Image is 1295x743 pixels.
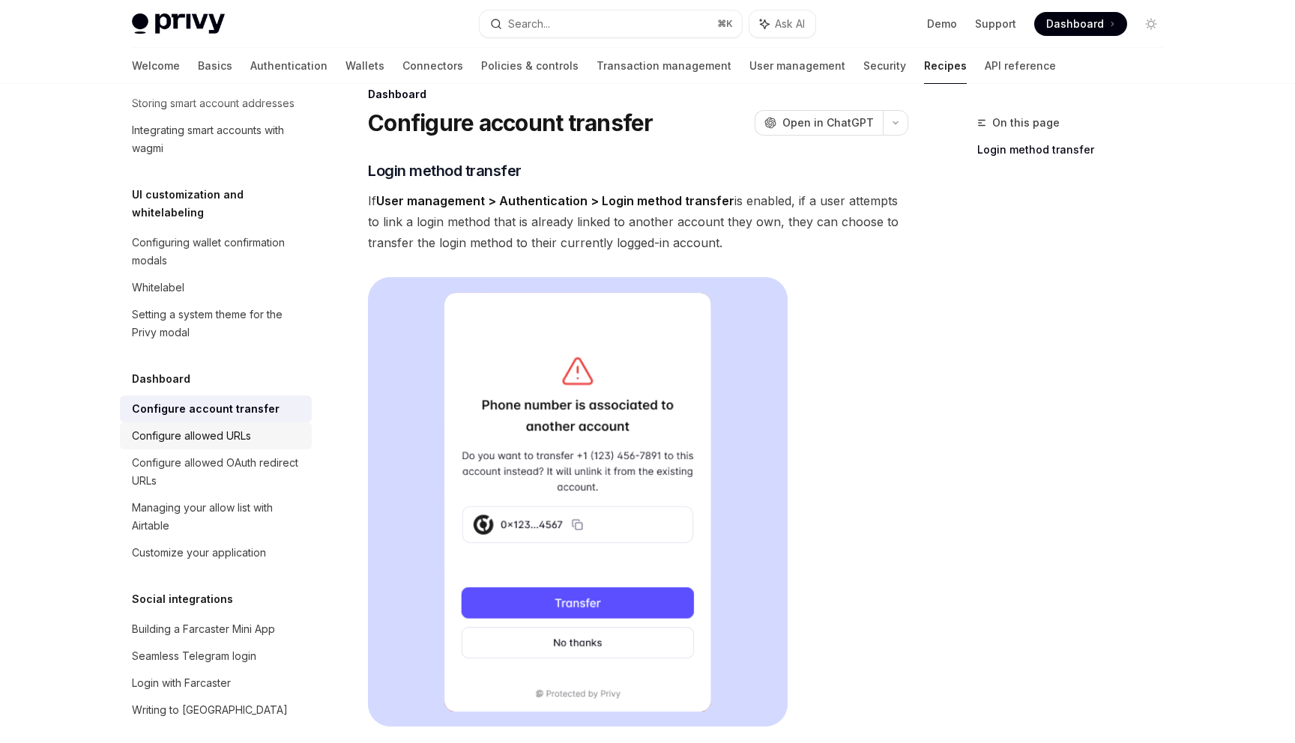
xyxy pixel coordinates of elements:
[132,647,256,665] div: Seamless Telegram login
[132,13,225,34] img: light logo
[132,279,184,297] div: Whitelabel
[775,16,805,31] span: Ask AI
[481,48,579,84] a: Policies & controls
[198,48,232,84] a: Basics
[132,427,251,445] div: Configure allowed URLs
[120,395,312,422] a: Configure account transfer
[120,449,312,494] a: Configure allowed OAuth redirect URLs
[120,301,312,346] a: Setting a system theme for the Privy modal
[402,48,463,84] a: Connectors
[368,160,522,181] span: Login method transfer
[250,48,327,84] a: Authentication
[132,370,190,388] h5: Dashboard
[120,494,312,539] a: Managing your allow list with Airtable
[132,234,303,270] div: Configuring wallet confirmation modals
[132,499,303,535] div: Managing your allow list with Airtable
[782,115,874,130] span: Open in ChatGPT
[863,48,906,84] a: Security
[120,117,312,162] a: Integrating smart accounts with wagmi
[132,121,303,157] div: Integrating smart accounts with wagmi
[132,620,275,638] div: Building a Farcaster Mini App
[132,400,280,418] div: Configure account transfer
[132,306,303,342] div: Setting a system theme for the Privy modal
[120,229,312,274] a: Configuring wallet confirmation modals
[755,110,883,136] button: Open in ChatGPT
[132,544,266,562] div: Customize your application
[132,186,312,222] h5: UI customization and whitelabeling
[132,674,231,692] div: Login with Farcaster
[120,616,312,643] a: Building a Farcaster Mini App
[132,590,233,608] h5: Social integrations
[132,48,180,84] a: Welcome
[717,18,733,30] span: ⌘ K
[1139,12,1163,36] button: Toggle dark mode
[508,15,550,33] div: Search...
[132,454,303,490] div: Configure allowed OAuth redirect URLs
[120,539,312,566] a: Customize your application
[120,422,312,449] a: Configure allowed URLs
[345,48,384,84] a: Wallets
[924,48,967,84] a: Recipes
[1046,16,1104,31] span: Dashboard
[132,701,288,719] div: Writing to [GEOGRAPHIC_DATA]
[368,190,908,253] span: If is enabled, if a user attempts to link a login method that is already linked to another accoun...
[985,48,1056,84] a: API reference
[120,670,312,697] a: Login with Farcaster
[368,277,788,727] img: Sample account transfer flow
[1034,12,1127,36] a: Dashboard
[975,16,1016,31] a: Support
[368,109,653,136] h1: Configure account transfer
[376,193,734,208] strong: User management > Authentication > Login method transfer
[480,10,742,37] button: Search...⌘K
[120,697,312,724] a: Writing to [GEOGRAPHIC_DATA]
[977,138,1175,162] a: Login method transfer
[368,87,908,102] div: Dashboard
[992,114,1060,132] span: On this page
[749,10,815,37] button: Ask AI
[120,643,312,670] a: Seamless Telegram login
[927,16,957,31] a: Demo
[597,48,731,84] a: Transaction management
[749,48,845,84] a: User management
[120,274,312,301] a: Whitelabel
